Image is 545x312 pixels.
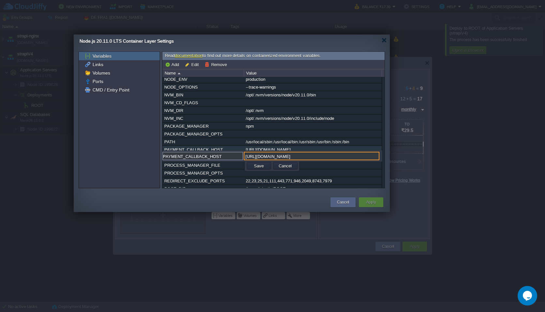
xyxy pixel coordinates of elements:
[244,185,381,192] div: /home/jelastic/ROOT
[91,70,111,76] a: Volumes
[91,78,104,84] a: Ports
[163,162,243,169] div: PROCESS_MANAGER_FILE
[244,91,381,99] div: /opt/.nvm/versions/node/v20.11.0/bin
[244,177,381,185] div: 22,23,25,21,111,443,771,946,2049,8743,7979
[185,62,201,67] button: Edit
[337,199,349,206] button: Cancel
[163,122,243,130] div: PACKAGE_MANAGER
[163,115,243,122] div: NVM_INC
[175,53,202,58] a: documentation
[163,177,243,185] div: REDIRECT_EXCLUDE_PORTS
[163,138,243,146] div: PATH
[163,169,243,177] div: PROCESS_MANAGER_OPTS
[244,107,381,114] div: /opt/.nvm
[252,163,266,169] button: Save
[91,53,112,59] a: Variables
[244,76,381,83] div: production
[163,76,243,83] div: NODE_ENV
[518,286,538,305] iframe: chat widget
[163,83,243,91] div: NODE_OPTIONS
[244,146,381,153] div: [URL][DOMAIN_NAME]
[91,62,104,67] a: Links
[244,83,381,91] div: --trace-warnings
[244,122,381,130] div: npm
[244,69,382,77] div: Value
[163,146,243,153] div: PAYMENT_CALLBACK_HOST
[163,130,243,138] div: PACKAGE_MANAGER_OPTS
[162,52,385,60] div: Read to find out more details on containerized environment variables.
[163,107,243,114] div: NVM_DIR
[163,99,243,106] div: NVM_CD_FLAGS
[244,138,381,146] div: /usr/local/sbin:/usr/local/bin:/usr/sbin:/usr/bin:/sbin:/bin
[277,163,294,169] button: Cancel
[163,185,243,192] div: ROOT_DIR
[163,91,243,99] div: NVM_BIN
[165,62,181,67] button: Add
[244,115,381,122] div: /opt/.nvm/versions/node/v20.11.0/include/node
[80,38,174,44] span: Node.js 20.11.0 LTS Container Layer Settings
[91,87,130,93] a: CMD / Entry Point
[163,69,244,77] div: Name
[366,199,376,206] button: Apply
[205,62,229,67] button: Remove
